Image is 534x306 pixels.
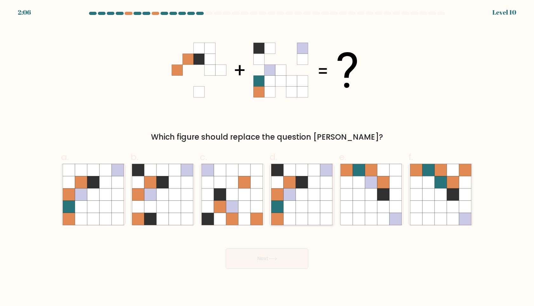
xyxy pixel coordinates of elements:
[61,151,69,163] span: a.
[339,151,346,163] span: e.
[65,131,469,143] div: Which figure should replace the question [PERSON_NAME]?
[18,8,31,17] div: 2:06
[131,151,138,163] span: b.
[226,248,308,269] button: Next
[492,8,516,17] div: Level 10
[270,151,277,163] span: d.
[200,151,207,163] span: c.
[408,151,413,163] span: f.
